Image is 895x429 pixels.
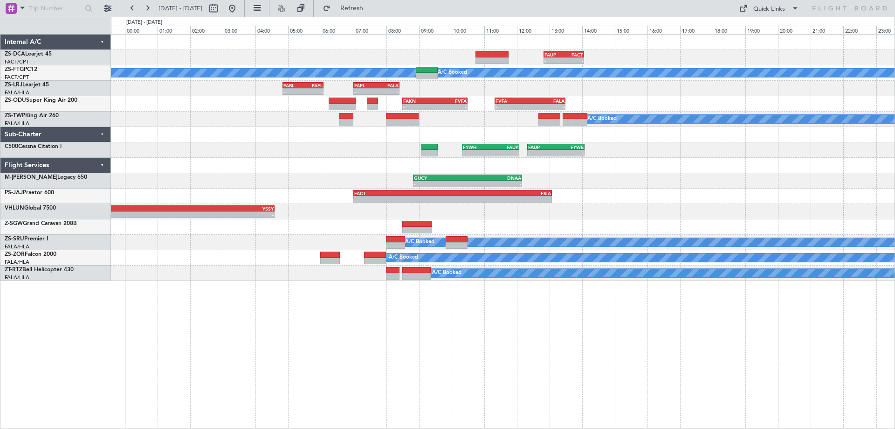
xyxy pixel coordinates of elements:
[432,266,461,280] div: A/C Booked
[463,144,491,150] div: FYWH
[530,104,565,110] div: -
[5,175,87,180] a: M-[PERSON_NAME]Legacy 650
[414,181,468,187] div: -
[5,113,59,119] a: ZS-TWPKing Air 260
[5,274,29,281] a: FALA/HLA
[403,104,435,110] div: -
[283,83,303,88] div: FABL
[528,150,556,156] div: -
[778,26,811,34] div: 20:00
[468,175,521,181] div: DNAA
[303,83,323,88] div: FAEL
[517,26,550,34] div: 12:00
[556,150,584,156] div: -
[5,51,52,57] a: ZS-DCALearjet 45
[386,26,419,34] div: 08:00
[491,144,519,150] div: FAUP
[223,26,255,34] div: 03:00
[5,144,18,149] span: C500
[28,1,82,15] input: Trip Number
[5,51,25,57] span: ZS-DCA
[125,26,158,34] div: 00:00
[544,58,564,63] div: -
[468,181,521,187] div: -
[5,221,23,226] span: Z-SGW
[647,26,680,34] div: 16:00
[69,212,274,218] div: -
[158,4,202,13] span: [DATE] - [DATE]
[403,98,435,104] div: FAKN
[69,206,274,211] div: YSSY
[5,175,57,180] span: M-[PERSON_NAME]
[544,52,564,57] div: FAUP
[5,236,24,242] span: ZS-SRU
[530,98,565,104] div: FALA
[405,235,434,249] div: A/C Booked
[126,19,162,27] div: [DATE] - [DATE]
[5,205,24,211] span: VHLUN
[5,144,62,149] a: C500Cessna Citation I
[158,26,190,34] div: 01:00
[5,267,22,273] span: ZT-RTZ
[463,150,491,156] div: -
[484,26,517,34] div: 11:00
[496,104,530,110] div: -
[190,26,223,34] div: 02:00
[680,26,713,34] div: 17:00
[735,1,804,16] button: Quick Links
[5,67,24,72] span: ZS-FTG
[376,83,399,88] div: FALA
[843,26,876,34] div: 22:00
[5,190,54,196] a: PS-JAJPraetor 600
[5,252,56,257] a: ZS-ZORFalcon 2000
[496,98,530,104] div: FVFA
[354,83,377,88] div: FAEL
[564,52,583,57] div: FACT
[414,175,468,181] div: GUCY
[5,98,77,103] a: ZS-ODUSuper King Air 200
[5,58,29,65] a: FACT/CPT
[5,267,74,273] a: ZT-RTZBell Helicopter 430
[332,5,372,12] span: Refresh
[5,74,29,81] a: FACT/CPT
[453,190,551,196] div: FSIA
[452,26,484,34] div: 10:00
[5,113,25,119] span: ZS-TWP
[713,26,745,34] div: 18:00
[255,26,288,34] div: 04:00
[615,26,647,34] div: 15:00
[419,26,452,34] div: 09:00
[354,197,453,202] div: -
[376,89,399,94] div: -
[5,82,49,88] a: ZS-LRJLearjet 45
[5,82,22,88] span: ZS-LRJ
[528,144,556,150] div: FAUP
[283,89,303,94] div: -
[582,26,615,34] div: 14:00
[550,26,582,34] div: 13:00
[5,221,77,226] a: Z-SGWGrand Caravan 208B
[321,26,353,34] div: 06:00
[5,89,29,96] a: FALA/HLA
[811,26,843,34] div: 21:00
[587,112,617,126] div: A/C Booked
[354,190,453,196] div: FACT
[5,190,23,196] span: PS-JAJ
[389,251,418,265] div: A/C Booked
[5,67,37,72] a: ZS-FTGPC12
[753,5,785,14] div: Quick Links
[564,58,583,63] div: -
[354,89,377,94] div: -
[318,1,374,16] button: Refresh
[5,98,26,103] span: ZS-ODU
[435,104,467,110] div: -
[491,150,519,156] div: -
[5,243,29,250] a: FALA/HLA
[435,98,467,104] div: FVFA
[556,144,584,150] div: FYWE
[303,89,323,94] div: -
[745,26,778,34] div: 19:00
[288,26,321,34] div: 05:00
[453,197,551,202] div: -
[5,205,56,211] a: VHLUNGlobal 7500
